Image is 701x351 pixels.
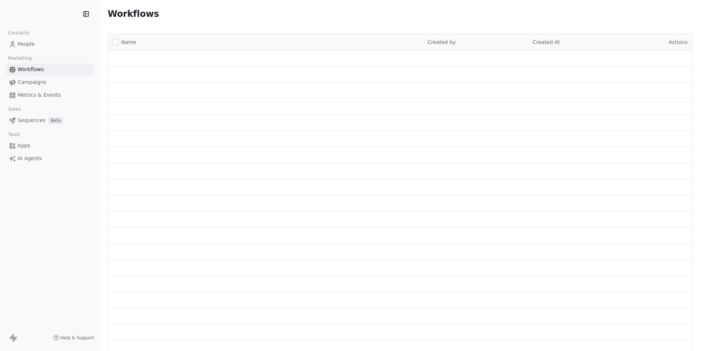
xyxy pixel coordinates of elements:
[18,78,46,86] span: Campaigns
[6,89,93,101] a: Metrics & Events
[53,335,94,341] a: Help & Support
[6,76,93,88] a: Campaigns
[5,104,24,115] span: Sales
[18,117,45,124] span: Sequences
[5,27,32,38] span: Contacts
[6,140,93,152] a: Apps
[427,39,456,45] span: Created by
[48,117,63,124] span: Beta
[6,114,93,126] a: SequencesBeta
[108,9,159,19] span: Workflows
[533,39,560,45] span: Created At
[18,40,35,48] span: People
[6,152,93,165] a: AI Agents
[18,66,44,73] span: Workflows
[669,39,687,45] span: Actions
[18,91,61,99] span: Metrics & Events
[18,142,30,149] span: Apps
[60,335,94,341] span: Help & Support
[6,38,93,50] a: People
[5,53,35,64] span: Marketing
[5,129,23,140] span: Tools
[6,63,93,75] a: Workflows
[18,155,42,162] span: AI Agents
[121,38,136,46] span: Name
